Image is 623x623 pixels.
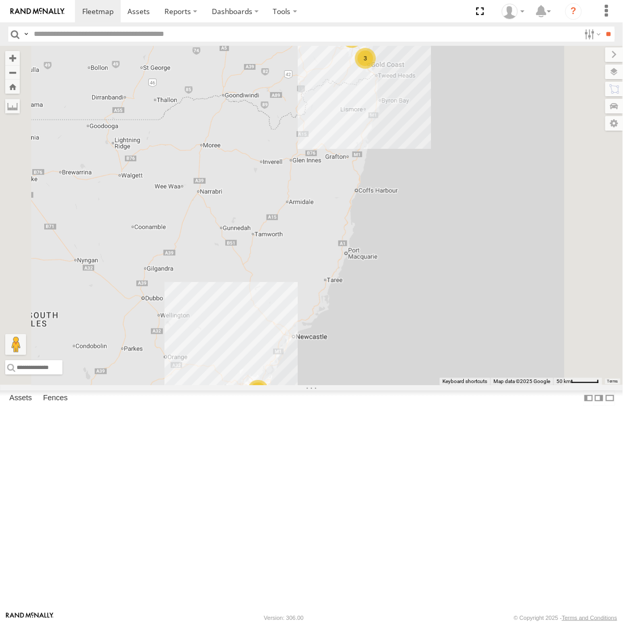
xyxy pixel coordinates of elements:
[594,390,604,405] label: Dock Summary Table to the Right
[562,615,617,621] a: Terms and Conditions
[442,378,487,385] button: Keyboard shortcuts
[10,8,65,15] img: rand-logo.svg
[5,51,20,65] button: Zoom in
[605,390,615,405] label: Hide Summary Table
[583,390,594,405] label: Dock Summary Table to the Left
[514,615,617,621] div: © Copyright 2025 -
[22,27,30,42] label: Search Query
[5,99,20,113] label: Measure
[355,48,376,69] div: 3
[264,615,303,621] div: Version: 306.00
[6,613,54,623] a: Visit our Website
[5,80,20,94] button: Zoom Home
[5,65,20,80] button: Zoom out
[38,391,73,405] label: Fences
[5,334,26,355] button: Drag Pegman onto the map to open Street View
[556,378,571,384] span: 50 km
[605,116,623,131] label: Map Settings
[498,4,528,19] div: James Oakden
[248,380,269,401] div: 4
[607,379,618,384] a: Terms (opens in new tab)
[565,3,582,20] i: ?
[4,391,37,405] label: Assets
[580,27,603,42] label: Search Filter Options
[553,378,602,385] button: Map scale: 50 km per 50 pixels
[493,378,550,384] span: Map data ©2025 Google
